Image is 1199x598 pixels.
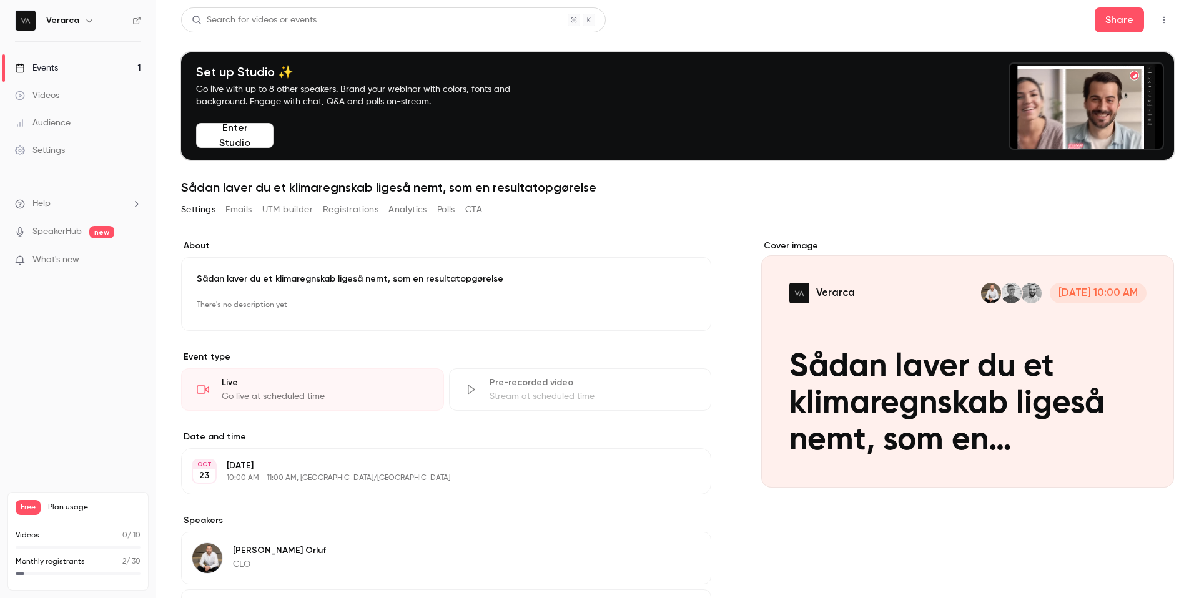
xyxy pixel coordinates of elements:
button: Settings [181,200,215,220]
div: Live [222,376,428,389]
img: Verarca [16,11,36,31]
img: Søren Orluf [192,543,222,573]
p: 23 [199,469,209,482]
span: What's new [32,253,79,267]
p: Event type [181,351,711,363]
div: Søren Orluf[PERSON_NAME] OrlufCEO [181,532,711,584]
button: CTA [465,200,482,220]
div: Events [15,62,58,74]
button: Polls [437,200,455,220]
button: Emails [225,200,252,220]
div: Audience [15,117,71,129]
div: OCT [193,460,215,469]
p: [DATE] [227,459,645,472]
h6: Verarca [46,14,79,27]
span: Help [32,197,51,210]
p: [PERSON_NAME] Orluf [233,544,326,557]
p: / 10 [122,530,141,541]
p: / 30 [122,556,141,567]
div: Settings [15,144,65,157]
span: 0 [122,532,127,539]
div: Videos [15,89,59,102]
div: Search for videos or events [192,14,317,27]
li: help-dropdown-opener [15,197,141,210]
button: Enter Studio [196,123,274,148]
section: Cover image [761,240,1174,488]
p: Videos [16,530,39,541]
h1: Sådan laver du et klimaregnskab ligeså nemt, som en resultatopgørelse [181,180,1174,195]
button: Registrations [323,200,378,220]
p: CEO [233,558,326,571]
span: new [89,226,114,238]
a: SpeakerHub [32,225,82,238]
div: Stream at scheduled time [490,390,696,403]
p: 10:00 AM - 11:00 AM, [GEOGRAPHIC_DATA]/[GEOGRAPHIC_DATA] [227,473,645,483]
label: Cover image [761,240,1174,252]
div: Pre-recorded videoStream at scheduled time [449,368,712,411]
button: UTM builder [262,200,313,220]
div: Go live at scheduled time [222,390,428,403]
label: About [181,240,711,252]
button: Analytics [388,200,427,220]
p: There's no description yet [197,295,696,315]
h4: Set up Studio ✨ [196,64,540,79]
span: Free [16,500,41,515]
p: Go live with up to 8 other speakers. Brand your webinar with colors, fonts and background. Engage... [196,83,540,108]
p: Sådan laver du et klimaregnskab ligeså nemt, som en resultatopgørelse [197,273,696,285]
label: Date and time [181,431,711,443]
button: Share [1095,7,1144,32]
span: 2 [122,558,126,566]
div: Pre-recorded video [490,376,696,389]
iframe: Noticeable Trigger [126,255,141,266]
span: Plan usage [48,502,141,512]
p: Monthly registrants [16,556,85,567]
label: Speakers [181,514,711,527]
div: LiveGo live at scheduled time [181,368,444,411]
